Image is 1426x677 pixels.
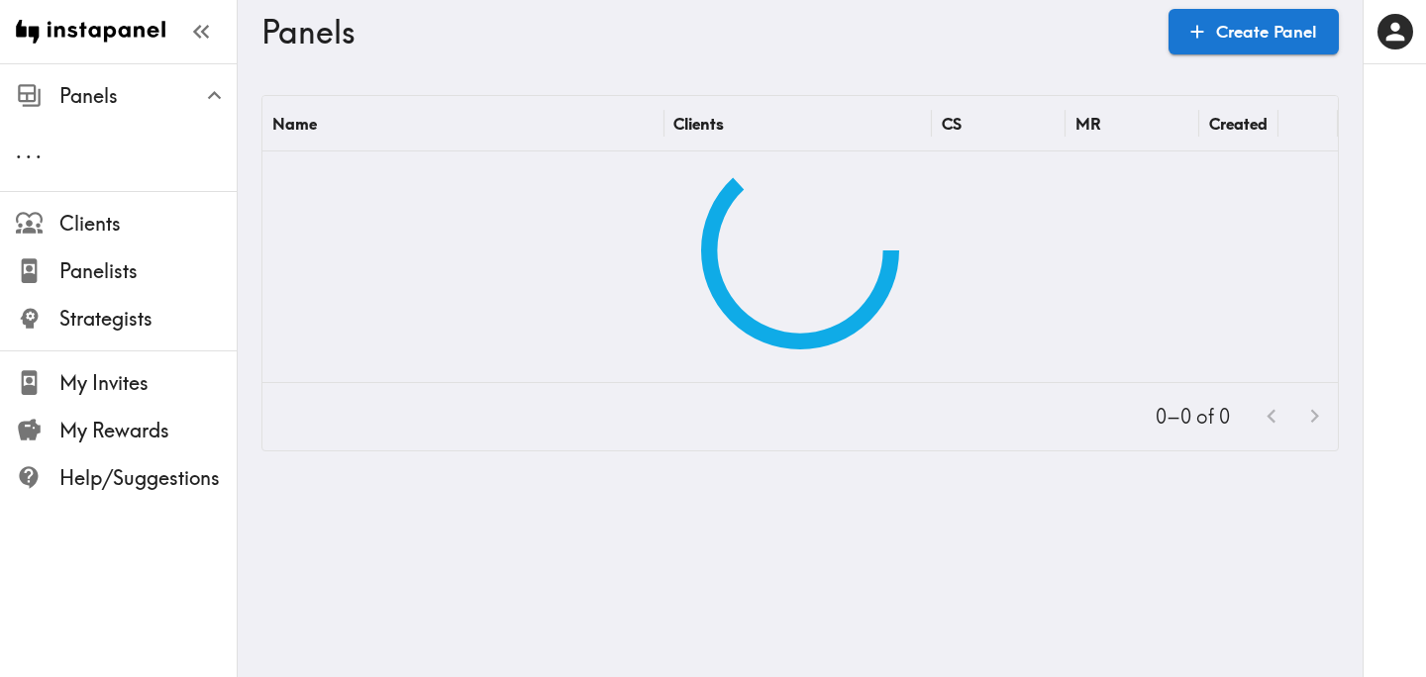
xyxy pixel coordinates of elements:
[1169,9,1339,54] a: Create Panel
[1209,114,1268,134] div: Created
[16,139,22,163] span: .
[59,369,237,397] span: My Invites
[261,13,1153,50] h3: Panels
[272,114,317,134] div: Name
[59,210,237,238] span: Clients
[1075,114,1101,134] div: MR
[59,257,237,285] span: Panelists
[59,417,237,444] span: My Rewards
[59,82,237,110] span: Panels
[1156,403,1230,431] p: 0–0 of 0
[36,139,42,163] span: .
[59,464,237,492] span: Help/Suggestions
[59,305,237,333] span: Strategists
[673,114,724,134] div: Clients
[942,114,962,134] div: CS
[26,139,32,163] span: .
